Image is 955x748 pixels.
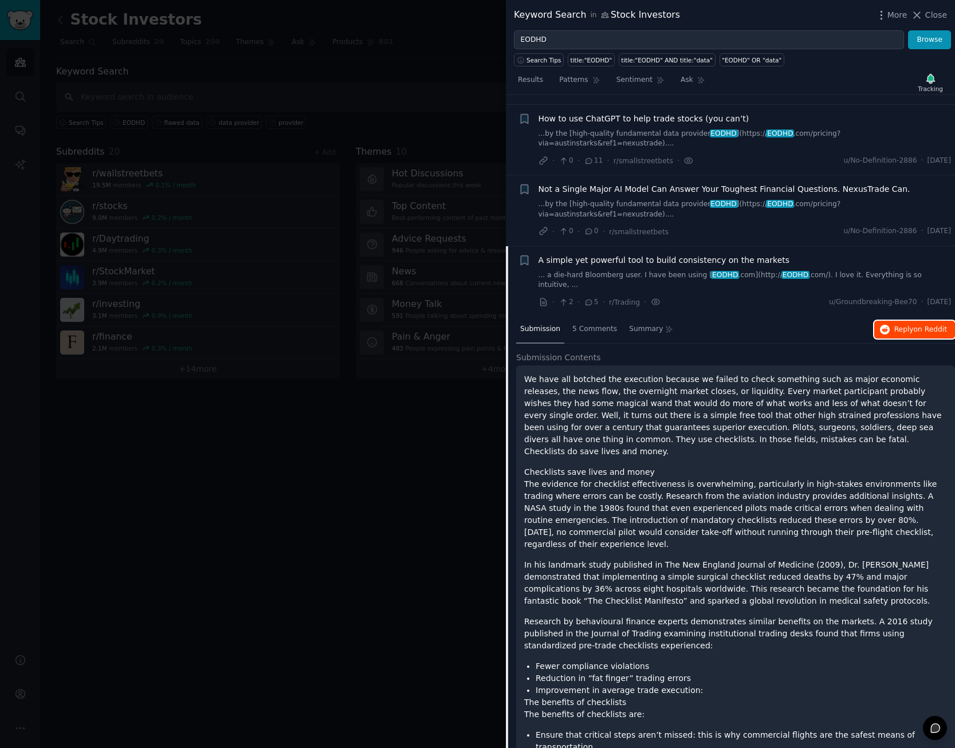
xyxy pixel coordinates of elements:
span: r/smallstreetbets [609,228,669,236]
span: r/Trading [609,298,640,306]
a: "EODHD" OR "data" [720,53,784,66]
span: 0 [559,226,573,237]
span: · [552,296,555,308]
span: · [552,155,555,167]
a: ...by the [high-quality fundamental data providerEODHD](https://EODHD.com/pricing?via=austinstark... [539,129,952,149]
span: · [607,155,609,167]
a: A simple yet powerful tool to build consistency on the markets [539,254,790,266]
span: Close [925,9,947,21]
p: Research by behavioural finance experts demonstrates similar benefits on the markets. A 2016 stud... [524,616,947,652]
a: ... a die-hard Bloomberg user. I have been using [EODHD.com](http://EODHD.com/). I love it. Every... [539,270,952,290]
p: The benefits of checklists are: [524,708,947,721]
a: How to use ChatGPT to help trade stocks (you can’t) [539,113,749,125]
span: [DATE] [928,156,951,166]
span: More [887,9,907,21]
span: · [921,297,923,308]
span: [DATE] [928,297,951,308]
span: Sentiment [616,75,653,85]
span: · [577,296,580,308]
div: title:"EODHD" [571,56,612,64]
span: 11 [584,156,603,166]
span: · [677,155,679,167]
p: We have all botched the execution because we failed to check something such as major economic rel... [524,373,947,458]
div: title:"EODHD" AND title:"data" [621,56,713,64]
span: Ask [681,75,693,85]
span: EODHD [766,129,794,137]
a: Patterns [555,71,604,95]
span: 5 [584,297,598,308]
span: EODHD [710,129,738,137]
a: title:"EODHD" [568,53,615,66]
span: Submission [520,324,560,334]
span: · [577,226,580,238]
span: EODHD [711,271,739,279]
span: Patterns [559,75,588,85]
p: The evidence for checklist effectiveness is overwhelming, particularly in high-stakes environment... [524,478,947,550]
span: r/smallstreetbets [614,157,673,165]
span: EODHD [710,200,738,208]
span: Summary [629,324,663,334]
input: Try a keyword related to your business [514,30,904,50]
span: EODHD [766,200,794,208]
span: 2 [559,297,573,308]
span: Reply [894,325,947,335]
span: 5 Comments [572,324,617,334]
span: in [590,10,596,21]
span: · [921,156,923,166]
span: on Reddit [914,325,947,333]
span: EODHD [781,271,809,279]
span: · [552,226,555,238]
span: Results [518,75,543,85]
span: Submission Contents [516,352,601,364]
h1: Checklists save lives and money [524,466,947,478]
button: Tracking [914,70,947,95]
button: Search Tips [514,53,564,66]
span: · [603,226,605,238]
a: ...by the [high-quality fundamental data providerEODHD](https://EODHD.com/pricing?via=austinstark... [539,199,952,219]
span: 0 [584,226,598,237]
span: u/Groundbreaking-Bee70 [829,297,917,308]
div: Tracking [918,85,943,93]
li: Improvement in average trade execution: [536,684,947,696]
span: · [603,296,605,308]
span: [DATE] [928,226,951,237]
button: Close [911,9,947,21]
li: Reduction in “fat finger” trading errors [536,672,947,684]
div: Keyword Search Stock Investors [514,8,680,22]
h1: The benefits of checklists [524,696,947,708]
li: Fewer compliance violations [536,660,947,672]
button: Replyon Reddit [874,321,955,339]
span: Search Tips [526,56,561,64]
a: Results [514,71,547,95]
a: Sentiment [612,71,669,95]
span: · [644,296,646,308]
span: 0 [559,156,573,166]
a: title:"EODHD" AND title:"data" [619,53,716,66]
div: "EODHD" OR "data" [722,56,781,64]
button: Browse [908,30,951,50]
span: u/No-Definition-2886 [844,156,917,166]
button: More [875,9,907,21]
span: u/No-Definition-2886 [844,226,917,237]
span: · [577,155,580,167]
p: In his landmark study published in The New England Journal of Medicine (2009), Dr. [PERSON_NAME] ... [524,559,947,607]
span: · [921,226,923,237]
a: Not a Single Major AI Model Can Answer Your Toughest Financial Questions. NexusTrade Can. [539,183,910,195]
a: Ask [677,71,709,95]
